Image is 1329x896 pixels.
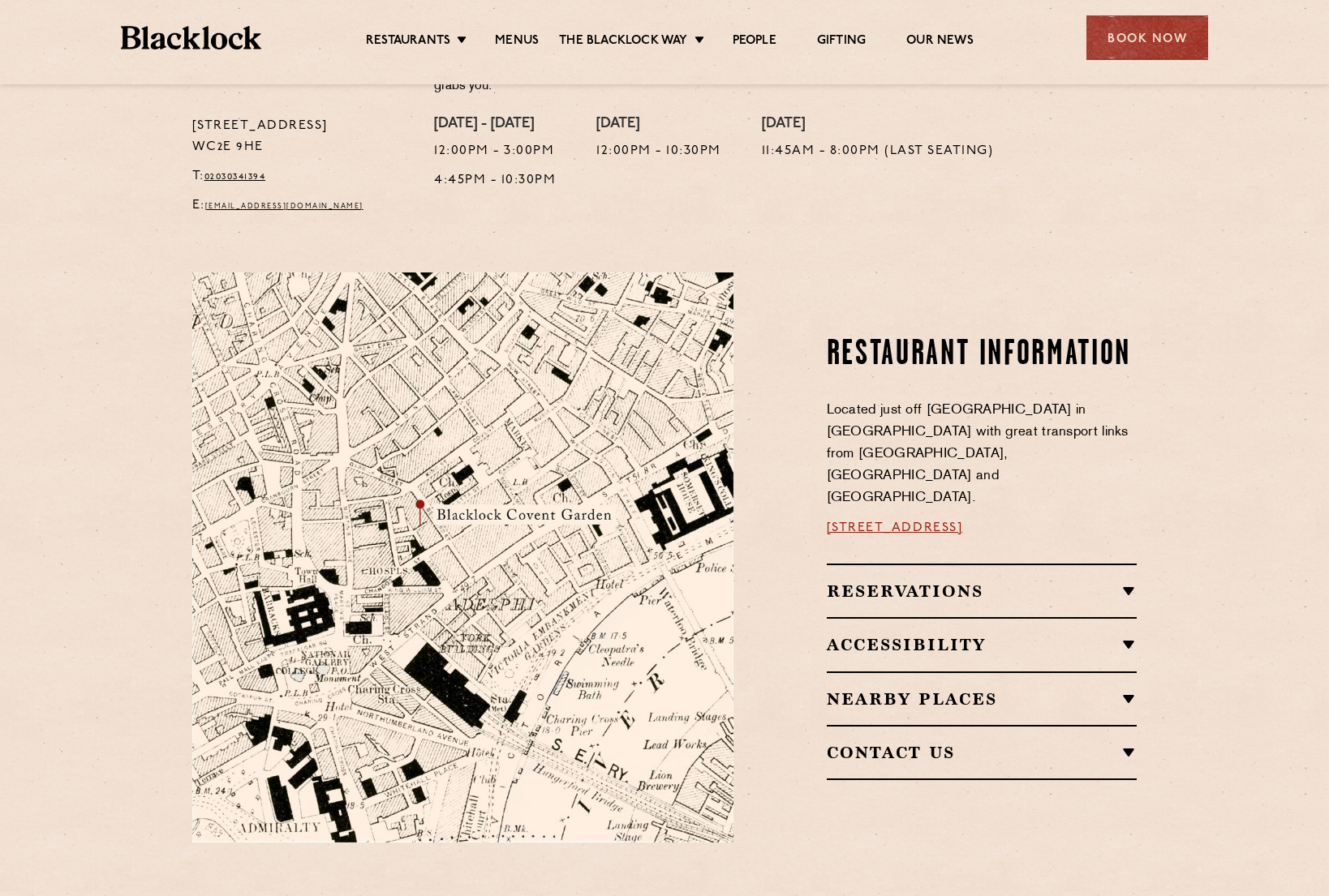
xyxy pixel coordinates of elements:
p: 12:00pm - 10:30pm [596,141,721,162]
p: 12:00pm - 3:00pm [434,141,556,162]
h4: [DATE] - [DATE] [434,116,556,134]
a: [STREET_ADDRESS] [827,521,963,534]
p: [STREET_ADDRESS] WC2E 9HE [192,116,411,158]
a: Gifting [817,33,866,51]
a: [EMAIL_ADDRESS][DOMAIN_NAME] [205,203,363,210]
a: The Blacklock Way [559,33,687,51]
a: Our News [906,33,974,51]
a: 02030341394 [204,172,266,182]
h2: Reservations [827,581,1138,601]
h4: [DATE] [596,116,721,134]
p: 11:45am - 8:00pm (Last Seating) [762,141,994,162]
a: People [733,33,776,51]
a: Restaurants [366,33,450,51]
img: BL_Textured_Logo-footer-cropped.svg [121,26,261,49]
p: 4:45pm - 10:30pm [434,170,556,191]
span: Located just off [GEOGRAPHIC_DATA] in [GEOGRAPHIC_DATA] with great transport links from [GEOGRAPH... [827,404,1129,504]
h4: [DATE] [762,116,994,134]
p: E: [192,195,411,216]
div: Book Now [1086,15,1208,60]
h2: Nearby Places [827,689,1138,709]
h2: Accessibility [827,635,1138,654]
h2: Restaurant information [827,335,1138,375]
img: svg%3E [559,691,786,842]
a: Menus [495,33,539,51]
h2: Contact Us [827,743,1138,762]
p: T: [192,166,411,187]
